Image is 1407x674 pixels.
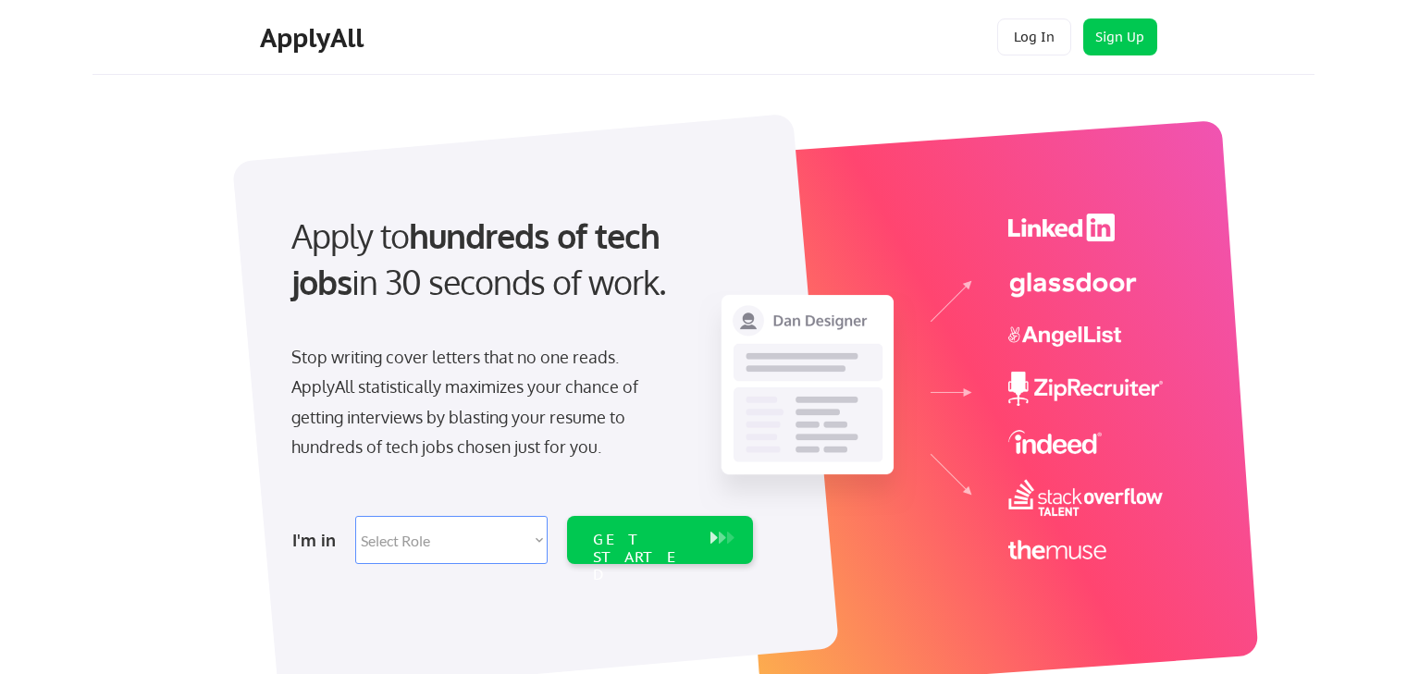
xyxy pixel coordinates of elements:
[593,531,692,584] div: GET STARTED
[291,213,746,306] div: Apply to in 30 seconds of work.
[997,18,1071,55] button: Log In
[291,342,672,462] div: Stop writing cover letters that no one reads. ApplyAll statistically maximizes your chance of get...
[260,22,369,54] div: ApplyAll
[1083,18,1157,55] button: Sign Up
[292,525,344,555] div: I'm in
[291,214,668,302] strong: hundreds of tech jobs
